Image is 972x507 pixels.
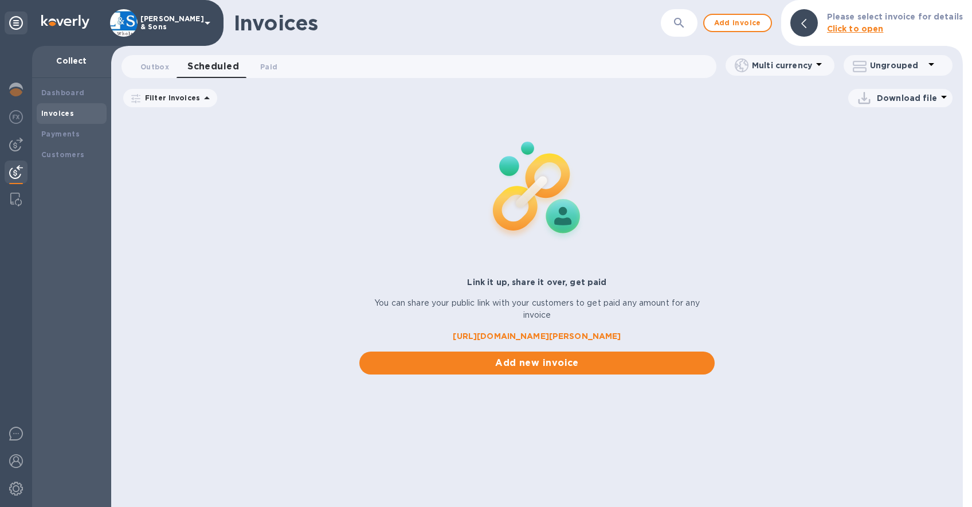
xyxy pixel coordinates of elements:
[41,150,85,159] b: Customers
[41,109,74,118] b: Invoices
[187,58,239,75] span: Scheduled
[359,276,714,288] p: Link it up, share it over, get paid
[877,92,937,104] p: Download file
[140,93,200,103] p: Filter Invoices
[234,11,318,35] h1: Invoices
[5,11,28,34] div: Unpin categories
[41,15,89,29] img: Logo
[359,352,714,375] button: Add new invoice
[369,356,705,370] span: Add new invoice
[260,61,277,73] span: Paid
[714,16,762,30] span: Add invoice
[827,12,963,21] b: Please select invoice for details
[9,110,23,124] img: Foreign exchange
[359,330,714,342] a: [URL][DOMAIN_NAME][PERSON_NAME]
[41,55,102,67] p: Collect
[703,14,772,32] button: Add invoice
[140,15,198,31] p: [PERSON_NAME] & Sons
[752,60,812,71] p: Multi currency
[453,331,621,341] b: [URL][DOMAIN_NAME][PERSON_NAME]
[827,24,884,33] b: Click to open
[41,130,80,138] b: Payments
[140,61,169,73] span: Outbox
[870,60,924,71] p: Ungrouped
[359,297,714,321] p: You can share your public link with your customers to get paid any amount for any invoice
[41,88,85,97] b: Dashboard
